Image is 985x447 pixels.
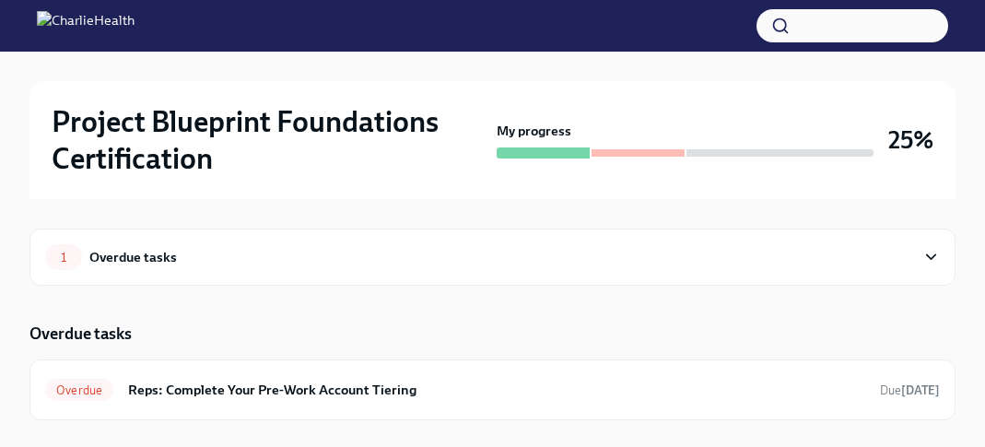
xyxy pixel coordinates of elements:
[50,251,77,265] span: 1
[901,383,940,397] strong: [DATE]
[880,382,940,399] span: September 15th, 2025 12:00
[52,103,489,177] h2: Project Blueprint Foundations Certification
[128,380,865,400] h6: Reps: Complete Your Pre-Work Account Tiering
[45,375,940,405] a: OverdueReps: Complete Your Pre-Work Account TieringDue[DATE]
[37,11,135,41] img: CharlieHealth
[497,122,571,140] strong: My progress
[45,383,113,397] span: Overdue
[880,383,940,397] span: Due
[888,124,933,157] h3: 25%
[29,323,132,345] h5: Overdue tasks
[89,247,177,267] div: Overdue tasks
